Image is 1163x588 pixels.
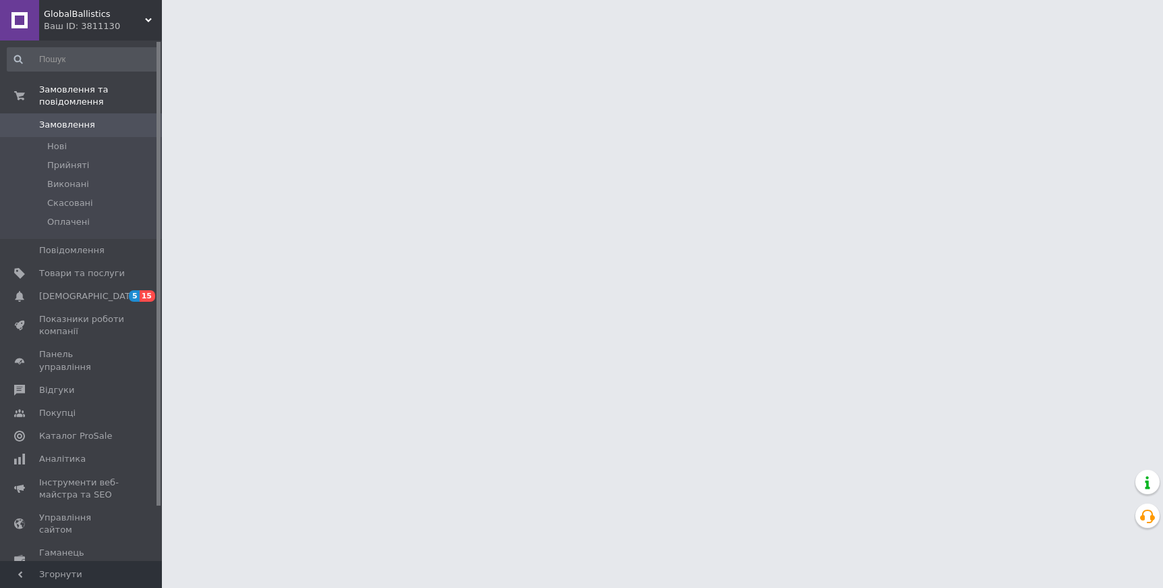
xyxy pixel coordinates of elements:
[47,140,67,153] span: Нові
[7,47,159,72] input: Пошук
[39,430,112,442] span: Каталог ProSale
[39,407,76,419] span: Покупці
[140,290,155,302] span: 15
[39,384,74,396] span: Відгуки
[39,547,125,571] span: Гаманець компанії
[39,290,139,302] span: [DEMOGRAPHIC_DATA]
[47,197,93,209] span: Скасовані
[39,84,162,108] span: Замовлення та повідомлення
[39,477,125,501] span: Інструменти веб-майстра та SEO
[39,313,125,338] span: Показники роботи компанії
[39,267,125,279] span: Товари та послуги
[39,453,86,465] span: Аналітика
[44,20,162,32] div: Ваш ID: 3811130
[39,119,95,131] span: Замовлення
[47,216,90,228] span: Оплачені
[47,159,89,171] span: Прийняті
[39,244,105,257] span: Повідомлення
[47,178,89,190] span: Виконані
[44,8,145,20] span: GlobalBallistics
[39,512,125,536] span: Управління сайтом
[39,348,125,373] span: Панель управління
[129,290,140,302] span: 5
